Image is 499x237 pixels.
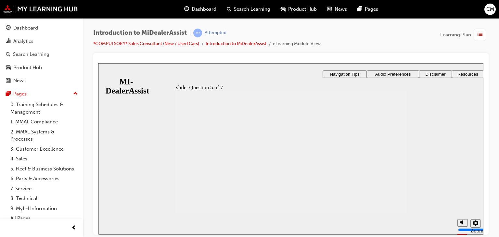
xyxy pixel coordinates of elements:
[288,6,317,13] span: Product Hub
[440,29,489,41] button: Learning Plan
[478,31,482,39] span: list-icon
[3,88,80,100] button: Pages
[8,127,80,144] a: 2. MMAL Systems & Processes
[93,41,199,46] a: *COMPULSORY* Sales Consultant (New / Used Cars)
[6,78,11,84] span: news-icon
[6,25,11,31] span: guage-icon
[13,38,33,45] div: Analytics
[3,35,80,47] a: Analytics
[13,51,49,58] div: Search Learning
[486,6,494,13] span: CM
[8,213,80,223] a: All Pages
[352,3,383,16] a: pages-iconPages
[6,65,11,71] span: car-icon
[227,5,231,13] span: search-icon
[365,6,378,13] span: Pages
[184,5,189,13] span: guage-icon
[8,204,80,214] a: 9. MyLH Information
[8,117,80,127] a: 1. MMAL Compliance
[327,5,332,13] span: news-icon
[3,22,80,34] a: Dashboard
[206,41,266,46] a: Introduction to MiDealerAssist
[189,29,191,37] span: |
[3,48,80,60] a: Search Learning
[222,3,275,16] a: search-iconSearch Learning
[13,64,42,71] div: Product Hub
[8,174,80,184] a: 6. Parts & Accessories
[3,21,80,88] button: DashboardAnalyticsSearch LearningProduct HubNews
[193,29,202,37] span: learningRecordVerb_ATTEMPT-icon
[3,62,80,74] a: Product Hub
[357,5,362,13] span: pages-icon
[179,3,222,16] a: guage-iconDashboard
[93,29,187,37] span: Introduction to MiDealerAssist
[8,184,80,194] a: 7. Service
[73,90,78,98] span: up-icon
[275,3,322,16] a: car-iconProduct Hub
[8,100,80,117] a: 0. Training Schedules & Management
[13,77,26,84] div: News
[205,30,226,36] div: Attempted
[8,164,80,174] a: 5. Fleet & Business Solutions
[6,52,10,57] span: search-icon
[281,5,286,13] span: car-icon
[13,90,27,98] div: Pages
[8,154,80,164] a: 4. Sales
[6,39,11,44] span: chart-icon
[484,4,496,15] button: CM
[8,193,80,204] a: 8. Technical
[3,5,78,13] img: mmal
[440,31,471,39] span: Learning Plan
[234,6,270,13] span: Search Learning
[6,91,11,97] span: pages-icon
[8,144,80,154] a: 3. Customer Excellence
[273,40,321,48] li: eLearning Module View
[322,3,352,16] a: news-iconNews
[71,224,76,232] span: prev-icon
[3,75,80,87] a: News
[335,6,347,13] span: News
[13,24,38,32] div: Dashboard
[192,6,216,13] span: Dashboard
